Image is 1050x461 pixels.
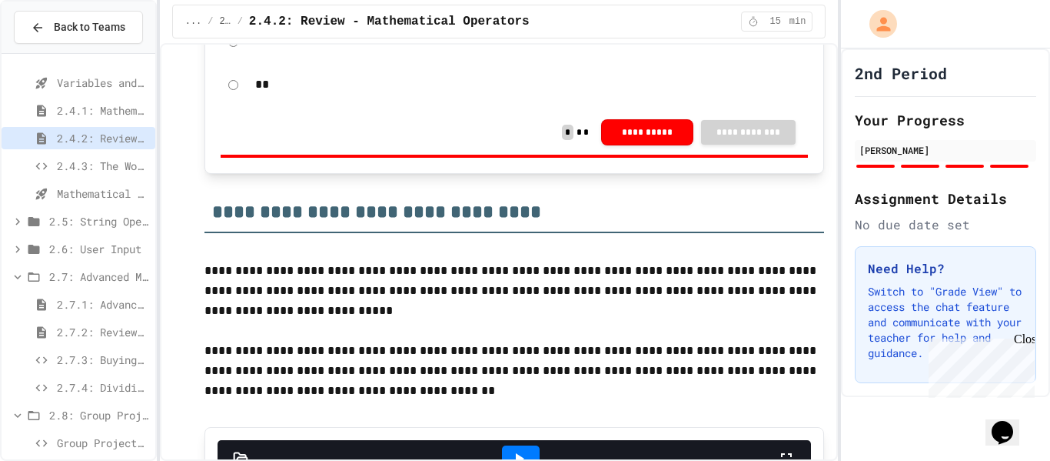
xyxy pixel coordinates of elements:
[853,6,901,42] div: My Account
[220,15,231,28] span: 2.4: Mathematical Operators
[855,109,1036,131] h2: Your Progress
[57,185,149,202] span: Mathematical Operators - Quiz
[985,399,1035,446] iframe: chat widget
[208,15,213,28] span: /
[57,379,149,396] span: 2.7.4: Dividing a Number
[49,241,149,257] span: 2.6: User Input
[57,75,149,91] span: Variables and Data types - Quiz
[855,188,1036,209] h2: Assignment Details
[238,15,243,28] span: /
[49,213,149,229] span: 2.5: String Operators
[57,435,149,451] span: Group Project - Mad Libs
[185,15,202,28] span: ...
[49,269,149,285] span: 2.7: Advanced Math
[249,12,530,31] span: 2.4.2: Review - Mathematical Operators
[57,324,149,340] span: 2.7.2: Review - Advanced Math
[57,158,149,174] span: 2.4.3: The World's Worst [PERSON_NAME] Market
[49,407,149,423] span: 2.8: Group Project - Mad Libs
[855,215,1036,234] div: No due date set
[859,143,1032,157] div: [PERSON_NAME]
[6,6,106,98] div: Chat with us now!Close
[789,15,806,28] span: min
[57,130,149,146] span: 2.4.2: Review - Mathematical Operators
[922,332,1035,398] iframe: chat widget
[57,296,149,312] span: 2.7.1: Advanced Math
[855,62,947,84] h1: 2nd Period
[763,15,788,28] span: 15
[57,352,149,368] span: 2.7.3: Buying Basketballs
[54,19,125,35] span: Back to Teams
[14,11,143,44] button: Back to Teams
[868,284,1023,361] p: Switch to "Grade View" to access the chat feature and communicate with your teacher for help and ...
[868,259,1023,278] h3: Need Help?
[57,102,149,119] span: 2.4.1: Mathematical Operators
